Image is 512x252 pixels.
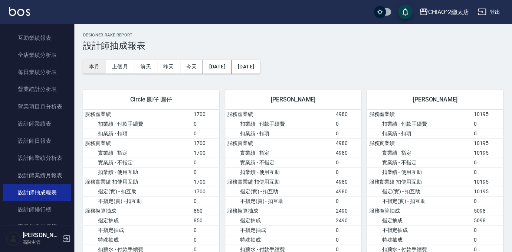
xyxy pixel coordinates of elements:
[3,201,71,218] a: 設計師排行榜
[192,110,219,119] td: 1700
[192,119,219,129] td: 0
[192,206,219,216] td: 850
[192,216,219,225] td: 850
[367,138,472,148] td: 服務實業績
[225,206,334,216] td: 服務換算抽成
[472,148,503,158] td: 10195
[83,196,192,206] td: 不指定(實) - 扣互助
[472,167,503,177] td: 0
[83,158,192,167] td: 實業績 - 不指定
[472,119,503,129] td: 0
[83,167,192,177] td: 扣業績 - 使用互助
[83,235,192,245] td: 特殊抽成
[83,225,192,235] td: 不指定抽成
[192,148,219,158] td: 1700
[367,177,472,187] td: 服務實業績 扣使用互助
[225,119,334,129] td: 扣業績 - 付款手續費
[3,149,71,167] a: 設計師業績分析表
[9,7,30,16] img: Logo
[472,110,503,119] td: 10195
[367,119,472,129] td: 扣業績 - 付款手續費
[367,196,472,206] td: 不指定(實) - 扣互助
[472,235,503,245] td: 0
[367,158,472,167] td: 實業績 - 不指定
[92,96,210,103] span: Circle 圓仔 圓仔
[334,129,361,138] td: 0
[225,177,334,187] td: 服務實業績 扣使用互助
[334,167,361,177] td: 0
[83,216,192,225] td: 指定抽成
[3,132,71,149] a: 設計師日報表
[367,225,472,235] td: 不指定抽成
[472,138,503,148] td: 10195
[367,235,472,245] td: 特殊抽成
[472,129,503,138] td: 0
[334,216,361,225] td: 2490
[225,110,334,119] td: 服務虛業績
[334,177,361,187] td: 4980
[225,235,334,245] td: 特殊抽成
[367,148,472,158] td: 實業績 - 指定
[83,148,192,158] td: 實業績 - 指定
[334,119,361,129] td: 0
[367,110,472,119] td: 服務虛業績
[83,41,503,51] h3: 設計師抽成報表
[334,110,361,119] td: 4980
[225,129,334,138] td: 扣業績 - 扣項
[83,138,192,148] td: 服務實業績
[203,60,232,74] button: [DATE]
[3,167,71,184] a: 設計師業績月報表
[472,177,503,187] td: 10195
[83,60,106,74] button: 本月
[3,218,71,235] a: 商品銷售排行榜
[192,158,219,167] td: 0
[23,239,60,246] p: 高階主管
[83,110,192,119] td: 服務虛業績
[3,184,71,201] a: 設計師抽成報表
[367,167,472,177] td: 扣業績 - 使用互助
[225,187,334,196] td: 指定(實) - 扣互助
[83,187,192,196] td: 指定(實) - 扣互助
[106,60,134,74] button: 上個月
[334,206,361,216] td: 2490
[3,98,71,115] a: 營業項目月分析表
[472,225,503,235] td: 0
[472,206,503,216] td: 5098
[157,60,180,74] button: 昨天
[225,148,334,158] td: 實業績 - 指定
[367,216,472,225] td: 指定抽成
[225,167,334,177] td: 扣業績 - 使用互助
[3,64,71,81] a: 每日業績分析表
[83,33,503,38] h2: Designer Rake Report
[134,60,157,74] button: 前天
[83,206,192,216] td: 服務換算抽成
[3,81,71,98] a: 營業統計分析表
[225,158,334,167] td: 實業績 - 不指定
[234,96,352,103] span: [PERSON_NAME]
[376,96,494,103] span: [PERSON_NAME]
[225,216,334,225] td: 指定抽成
[192,187,219,196] td: 1700
[334,196,361,206] td: 0
[334,148,361,158] td: 4980
[23,232,60,239] h5: [PERSON_NAME]
[83,129,192,138] td: 扣業績 - 扣項
[3,115,71,132] a: 設計師業績表
[232,60,260,74] button: [DATE]
[416,4,472,20] button: CHIAO^2總太店
[83,177,192,187] td: 服務實業績 扣使用互助
[192,225,219,235] td: 0
[398,4,413,19] button: save
[225,225,334,235] td: 不指定抽成
[83,119,192,129] td: 扣業績 - 付款手續費
[192,177,219,187] td: 1700
[472,158,503,167] td: 0
[6,231,21,246] img: Person
[367,206,472,216] td: 服務換算抽成
[428,7,469,17] div: CHIAO^2總太店
[225,138,334,148] td: 服務實業績
[367,187,472,196] td: 指定(實) - 扣互助
[334,138,361,148] td: 4980
[367,129,472,138] td: 扣業績 - 扣項
[192,235,219,245] td: 0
